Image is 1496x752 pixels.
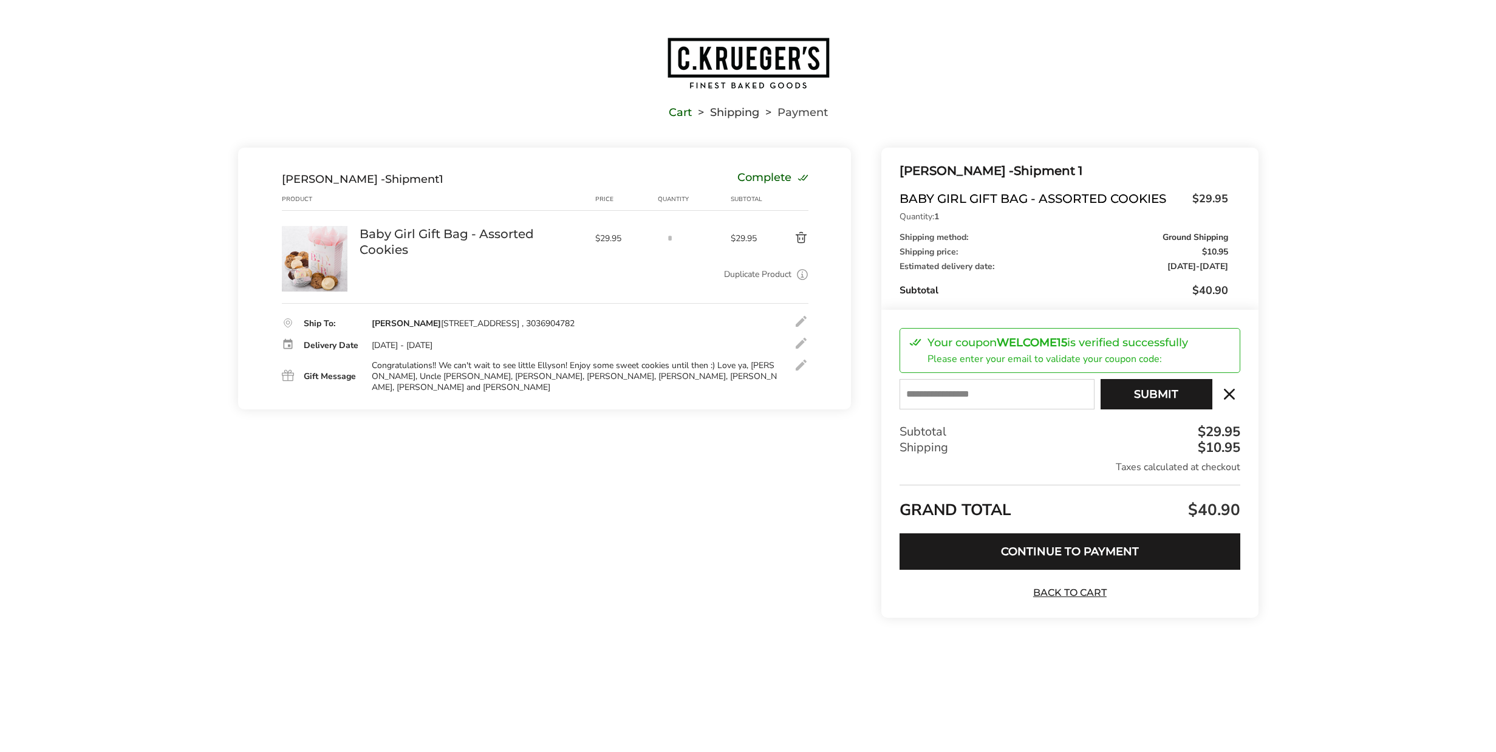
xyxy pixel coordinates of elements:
[669,108,692,117] a: Cart
[900,440,1240,456] div: Shipping
[282,173,443,186] div: Shipment
[1195,425,1240,439] div: $29.95
[1202,248,1228,256] span: $10.95
[372,318,441,329] strong: [PERSON_NAME]
[304,341,360,350] div: Delivery Date
[282,194,360,204] div: Product
[737,173,808,186] div: Complete
[900,161,1228,181] div: Shipment 1
[304,372,360,381] div: Gift Message
[372,318,575,329] div: [STREET_ADDRESS] , 3036904782
[724,268,791,281] a: Duplicate Product
[666,36,830,90] img: C.KRUEGER'S
[900,248,1228,256] div: Shipping price:
[692,108,759,117] li: Shipping
[900,233,1228,242] div: Shipping method:
[595,194,658,204] div: Price
[927,337,1188,348] p: Your coupon is verified successfully
[900,379,1094,409] input: E-mail
[1101,379,1212,409] button: Submit
[900,213,1228,221] p: Quantity:
[900,262,1228,271] div: Estimated delivery date:
[372,340,432,351] div: [DATE] - [DATE]
[1192,283,1228,298] span: $40.90
[439,173,443,186] span: 1
[900,191,1228,210] a: Baby Girl Gift Bag - Assorted Cookies$29.95
[360,226,583,258] a: Baby Girl Gift Bag - Assorted Cookies
[658,194,731,204] div: Quantity
[934,211,939,222] strong: 1
[1027,586,1112,600] a: Back to Cart
[900,191,1186,210] span: Baby Girl Gift Bag - Assorted Cookies
[595,233,652,244] span: $29.95
[900,533,1240,570] button: Continue to Payment
[238,36,1259,90] a: Go to home page
[1195,441,1240,454] div: $10.95
[282,226,347,292] img: Baby Girl Gift Bag - Assorted Cookies
[900,424,1240,440] div: Subtotal
[900,163,1014,178] span: [PERSON_NAME] -
[900,485,1240,524] div: GRAND TOTAL
[731,194,766,204] div: Subtotal
[1163,233,1228,242] span: Ground Shipping
[777,108,828,117] span: Payment
[1167,261,1196,272] span: [DATE]
[1167,262,1228,271] span: -
[372,360,781,394] div: Congratulations!! We can't wait to see little Ellyson! Enjoy some sweet cookies until then :) Lov...
[1186,191,1228,207] span: $29.95
[282,173,385,186] span: [PERSON_NAME] -
[766,231,808,245] button: Delete product
[304,320,360,328] div: Ship To:
[927,354,1162,364] p: Please enter your email to validate your coupon code:
[658,226,682,250] input: Quantity input
[997,336,1067,349] strong: WELCOME15
[1200,261,1228,272] span: [DATE]
[731,233,766,244] span: $29.95
[282,225,347,237] a: Baby Girl Gift Bag - Assorted Cookies
[900,283,1228,298] div: Subtotal
[900,460,1240,474] div: Taxes calculated at checkout
[1185,499,1240,521] span: $40.90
